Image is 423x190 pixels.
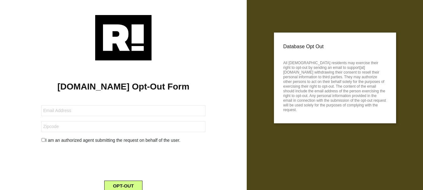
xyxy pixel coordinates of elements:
[9,81,237,92] h1: [DOMAIN_NAME] Opt-Out Form
[95,15,152,60] img: Retention.com
[41,105,205,116] input: Email Address
[37,137,210,144] div: I am an authorized agent submitting the request on behalf of the user.
[283,42,387,51] p: Database Opt Out
[283,59,387,112] p: All [DEMOGRAPHIC_DATA] residents may exercise their right to opt-out by sending an email to suppo...
[41,121,205,132] input: Zipcode
[76,149,171,173] iframe: reCAPTCHA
